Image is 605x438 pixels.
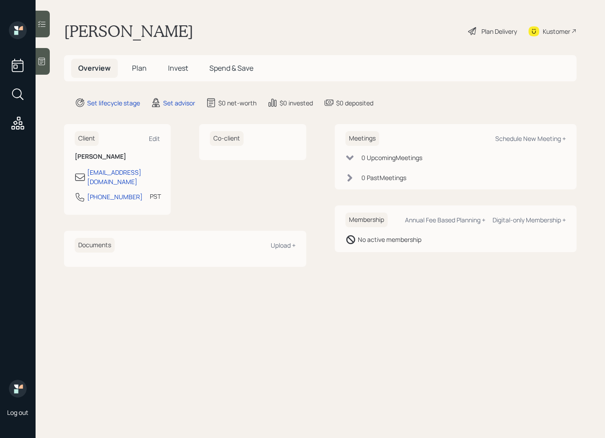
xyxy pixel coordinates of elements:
[361,153,422,162] div: 0 Upcoming Meeting s
[481,27,517,36] div: Plan Delivery
[345,213,388,227] h6: Membership
[149,134,160,143] div: Edit
[209,63,253,73] span: Spend & Save
[7,408,28,417] div: Log out
[405,216,485,224] div: Annual Fee Based Planning +
[543,27,570,36] div: Kustomer
[163,98,195,108] div: Set advisor
[87,98,140,108] div: Set lifecycle stage
[150,192,161,201] div: PST
[75,131,99,146] h6: Client
[87,168,160,186] div: [EMAIL_ADDRESS][DOMAIN_NAME]
[271,241,296,249] div: Upload +
[64,21,193,41] h1: [PERSON_NAME]
[75,238,115,253] h6: Documents
[495,134,566,143] div: Schedule New Meeting +
[132,63,147,73] span: Plan
[78,63,111,73] span: Overview
[87,192,143,201] div: [PHONE_NUMBER]
[361,173,406,182] div: 0 Past Meeting s
[336,98,373,108] div: $0 deposited
[75,153,160,161] h6: [PERSON_NAME]
[358,235,421,244] div: No active membership
[280,98,313,108] div: $0 invested
[210,131,244,146] h6: Co-client
[345,131,379,146] h6: Meetings
[9,380,27,398] img: retirable_logo.png
[218,98,256,108] div: $0 net-worth
[168,63,188,73] span: Invest
[493,216,566,224] div: Digital-only Membership +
